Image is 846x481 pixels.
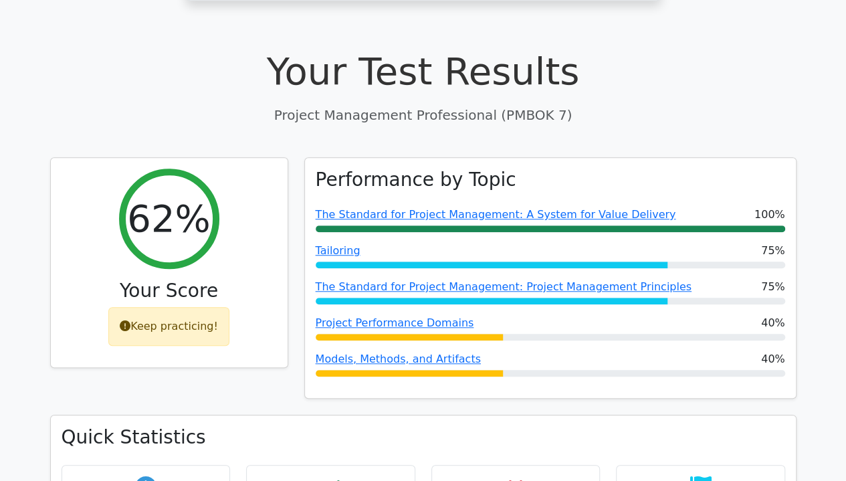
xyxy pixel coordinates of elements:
[316,169,516,191] h3: Performance by Topic
[108,307,229,346] div: Keep practicing!
[754,207,785,223] span: 100%
[127,196,210,241] h2: 62%
[316,280,692,293] a: The Standard for Project Management: Project Management Principles
[50,105,797,125] p: Project Management Professional (PMBOK 7)
[761,279,785,295] span: 75%
[316,316,474,329] a: Project Performance Domains
[62,426,785,449] h3: Quick Statistics
[62,280,277,302] h3: Your Score
[761,315,785,331] span: 40%
[316,244,360,257] a: Tailoring
[761,351,785,367] span: 40%
[50,49,797,94] h1: Your Test Results
[761,243,785,259] span: 75%
[316,353,481,365] a: Models, Methods, and Artifacts
[316,208,676,221] a: The Standard for Project Management: A System for Value Delivery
